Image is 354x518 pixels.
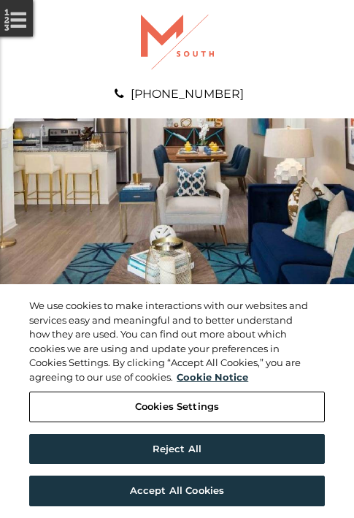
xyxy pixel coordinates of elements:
button: Cookies Settings [29,392,325,422]
div: We use cookies to make interactions with our websites and services easy and meaningful and to bet... [29,299,309,384]
a: More information about your privacy [177,371,248,383]
a: [PHONE_NUMBER] [131,87,244,101]
button: Reject All [29,434,325,465]
button: Accept All Cookies [29,476,325,506]
img: A graphic with a red M and the word SOUTH. [141,15,214,69]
